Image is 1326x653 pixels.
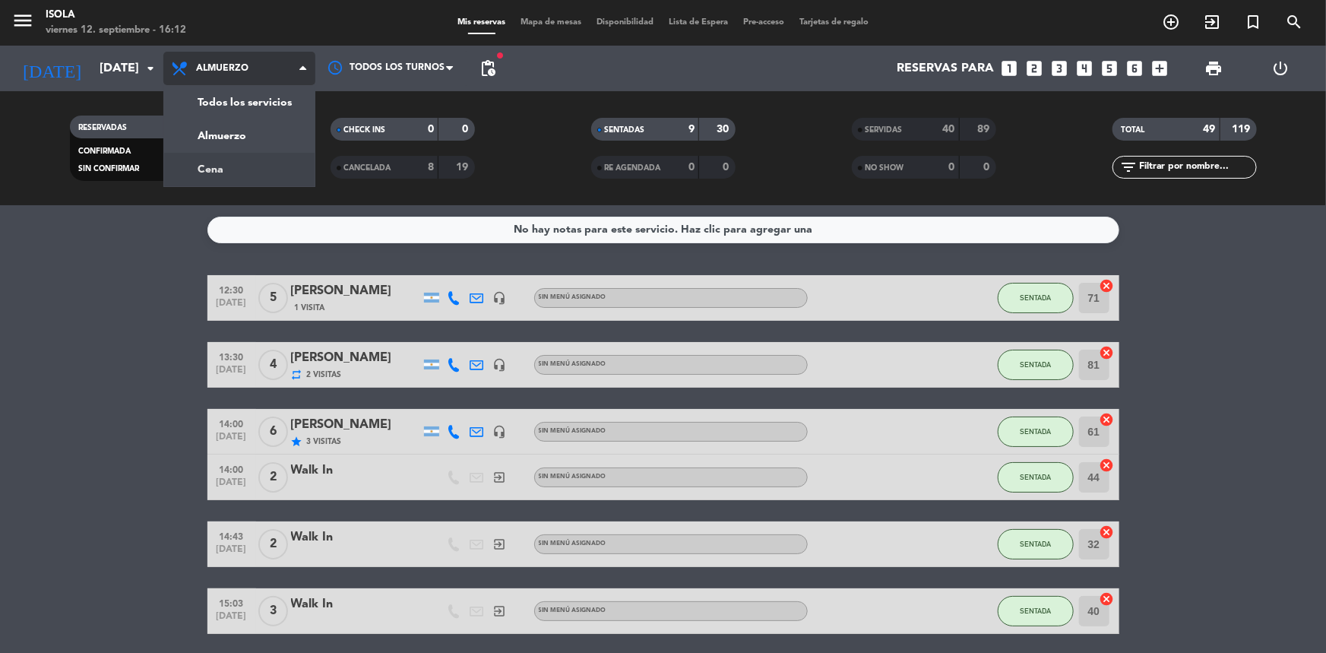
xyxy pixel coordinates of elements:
[589,18,661,27] span: Disponibilidad
[213,594,251,611] span: 15:03
[1100,59,1119,78] i: looks_5
[493,604,507,618] i: exit_to_app
[291,594,420,614] div: Walk In
[79,124,128,132] span: RESERVADAS
[1020,540,1051,548] span: SENTADA
[213,611,251,629] span: [DATE]
[141,59,160,78] i: arrow_drop_down
[1100,278,1115,293] i: cancel
[291,461,420,480] div: Walk In
[196,63,248,74] span: Almuerzo
[1204,124,1216,135] strong: 49
[688,162,695,173] strong: 0
[213,527,251,544] span: 14:43
[258,596,288,626] span: 3
[344,126,386,134] span: CHECK INS
[1138,159,1256,176] input: Filtrar por nombre...
[605,126,645,134] span: SENTADAS
[983,162,992,173] strong: 0
[949,162,955,173] strong: 0
[493,537,507,551] i: exit_to_app
[539,361,606,367] span: Sin menú asignado
[943,124,955,135] strong: 40
[79,165,140,173] span: SIN CONFIRMAR
[213,347,251,365] span: 13:30
[258,417,288,447] span: 6
[11,9,34,37] button: menu
[291,415,420,435] div: [PERSON_NAME]
[661,18,736,27] span: Lista de Espera
[792,18,876,27] span: Tarjetas de regalo
[46,8,186,23] div: Isola
[1024,59,1044,78] i: looks_two
[1020,360,1051,369] span: SENTADA
[213,365,251,382] span: [DATE]
[428,124,434,135] strong: 0
[1100,345,1115,360] i: cancel
[479,59,497,78] span: pending_actions
[493,358,507,372] i: headset_mic
[998,350,1074,380] button: SENTADA
[1100,525,1115,540] i: cancel
[1150,59,1169,78] i: add_box
[79,147,131,155] span: CONFIRMADA
[998,529,1074,559] button: SENTADA
[1248,46,1315,91] div: LOG OUT
[428,162,434,173] strong: 8
[1020,473,1051,481] span: SENTADA
[258,462,288,493] span: 2
[1162,13,1180,31] i: add_circle_outline
[493,471,507,484] i: exit_to_app
[11,52,92,85] i: [DATE]
[999,59,1019,78] i: looks_one
[1020,293,1051,302] span: SENTADA
[605,164,661,172] span: RE AGENDADA
[1120,158,1138,176] i: filter_list
[258,283,288,313] span: 5
[213,460,251,477] span: 14:00
[1100,591,1115,607] i: cancel
[258,529,288,559] span: 2
[688,124,695,135] strong: 9
[1125,59,1144,78] i: looks_6
[1049,59,1069,78] i: looks_3
[723,162,732,173] strong: 0
[295,302,325,314] span: 1 Visita
[456,162,471,173] strong: 19
[164,153,315,186] a: Cena
[897,62,994,76] span: Reservas para
[1074,59,1094,78] i: looks_4
[1232,124,1253,135] strong: 119
[46,23,186,38] div: viernes 12. septiembre - 16:12
[539,607,606,613] span: Sin menú asignado
[717,124,732,135] strong: 30
[539,428,606,434] span: Sin menú asignado
[998,417,1074,447] button: SENTADA
[164,86,315,119] a: Todos los servicios
[493,291,507,305] i: headset_mic
[1100,458,1115,473] i: cancel
[213,414,251,432] span: 14:00
[1244,13,1262,31] i: turned_in_not
[998,596,1074,626] button: SENTADA
[513,18,589,27] span: Mapa de mesas
[866,126,903,134] span: SERVIDAS
[1285,13,1303,31] i: search
[213,477,251,495] span: [DATE]
[307,369,342,381] span: 2 Visitas
[539,474,606,480] span: Sin menú asignado
[998,283,1074,313] button: SENTADA
[514,221,812,239] div: No hay notas para este servicio. Haz clic para agregar una
[1100,412,1115,427] i: cancel
[11,9,34,32] i: menu
[736,18,792,27] span: Pre-acceso
[998,462,1074,493] button: SENTADA
[213,281,251,298] span: 12:30
[1020,607,1051,615] span: SENTADA
[213,298,251,315] span: [DATE]
[539,294,606,300] span: Sin menú asignado
[495,51,505,60] span: fiber_manual_record
[1272,59,1290,78] i: power_settings_new
[450,18,513,27] span: Mis reservas
[1204,59,1223,78] span: print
